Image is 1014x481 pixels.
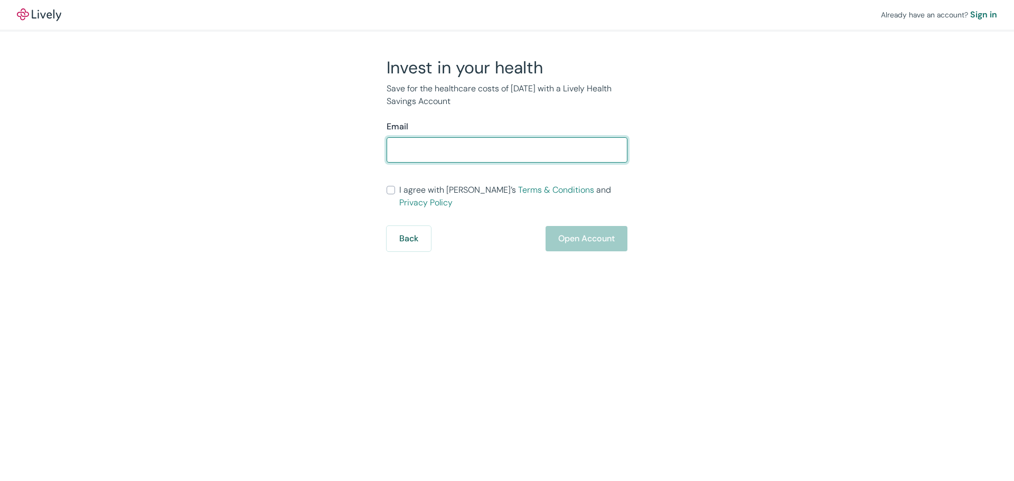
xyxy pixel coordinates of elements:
div: Already have an account? [881,8,997,21]
h2: Invest in your health [387,57,627,78]
a: LivelyLively [17,8,61,21]
img: Lively [17,8,61,21]
a: Sign in [970,8,997,21]
a: Terms & Conditions [518,184,594,195]
span: I agree with [PERSON_NAME]’s and [399,184,627,209]
p: Save for the healthcare costs of [DATE] with a Lively Health Savings Account [387,82,627,108]
a: Privacy Policy [399,197,453,208]
button: Back [387,226,431,251]
label: Email [387,120,408,133]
